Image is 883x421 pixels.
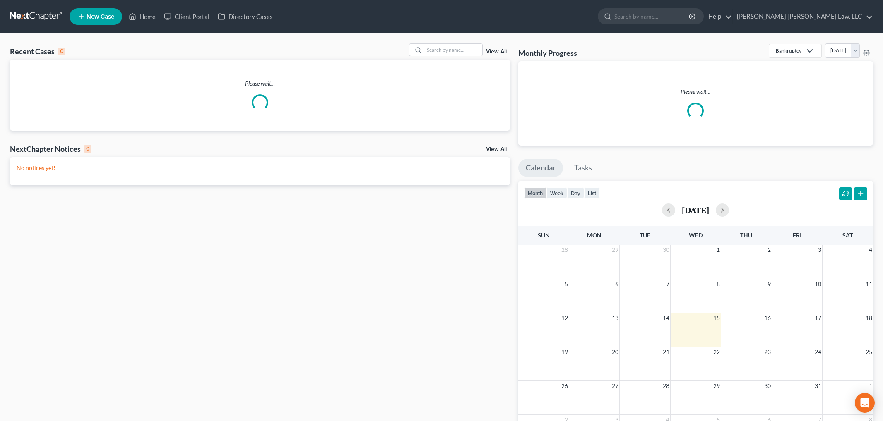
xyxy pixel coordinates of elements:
a: [PERSON_NAME] [PERSON_NAME] Law, LLC [733,9,873,24]
span: 21 [662,347,670,357]
button: day [567,187,584,199]
span: 23 [763,347,772,357]
span: 4 [868,245,873,255]
span: 31 [814,381,822,391]
button: list [584,187,600,199]
span: 5 [564,279,569,289]
span: 28 [561,245,569,255]
a: Directory Cases [214,9,277,24]
span: 18 [865,313,873,323]
span: 11 [865,279,873,289]
input: Search by name... [614,9,690,24]
span: 12 [561,313,569,323]
span: 1 [868,381,873,391]
div: 0 [84,145,91,153]
span: 14 [662,313,670,323]
span: 8 [716,279,721,289]
span: Fri [793,232,801,239]
span: 3 [817,245,822,255]
span: 26 [561,381,569,391]
div: Open Intercom Messenger [855,393,875,413]
span: 6 [614,279,619,289]
span: Thu [740,232,752,239]
span: 25 [865,347,873,357]
a: Home [125,9,160,24]
span: 13 [611,313,619,323]
span: 28 [662,381,670,391]
span: 27 [611,381,619,391]
span: 10 [814,279,822,289]
span: Wed [689,232,703,239]
div: Recent Cases [10,46,65,56]
span: 20 [611,347,619,357]
span: 17 [814,313,822,323]
div: NextChapter Notices [10,144,91,154]
span: 22 [712,347,721,357]
span: 29 [611,245,619,255]
input: Search by name... [424,44,482,56]
p: Please wait... [525,88,866,96]
span: Tue [640,232,650,239]
a: Calendar [518,159,563,177]
p: No notices yet! [17,164,503,172]
a: View All [486,49,507,55]
button: week [546,187,567,199]
span: 9 [767,279,772,289]
h2: [DATE] [682,206,709,214]
p: Please wait... [10,79,510,88]
span: New Case [87,14,114,20]
a: Help [704,9,732,24]
span: Sun [538,232,550,239]
a: Client Portal [160,9,214,24]
span: 30 [763,381,772,391]
span: 19 [561,347,569,357]
span: Mon [587,232,601,239]
a: View All [486,146,507,152]
span: 7 [665,279,670,289]
span: 15 [712,313,721,323]
span: 30 [662,245,670,255]
span: 24 [814,347,822,357]
div: 0 [58,48,65,55]
span: 1 [716,245,721,255]
h3: Monthly Progress [518,48,577,58]
span: 2 [767,245,772,255]
button: month [524,187,546,199]
a: Tasks [567,159,599,177]
span: 16 [763,313,772,323]
span: 29 [712,381,721,391]
div: Bankruptcy [776,47,801,54]
span: Sat [842,232,853,239]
